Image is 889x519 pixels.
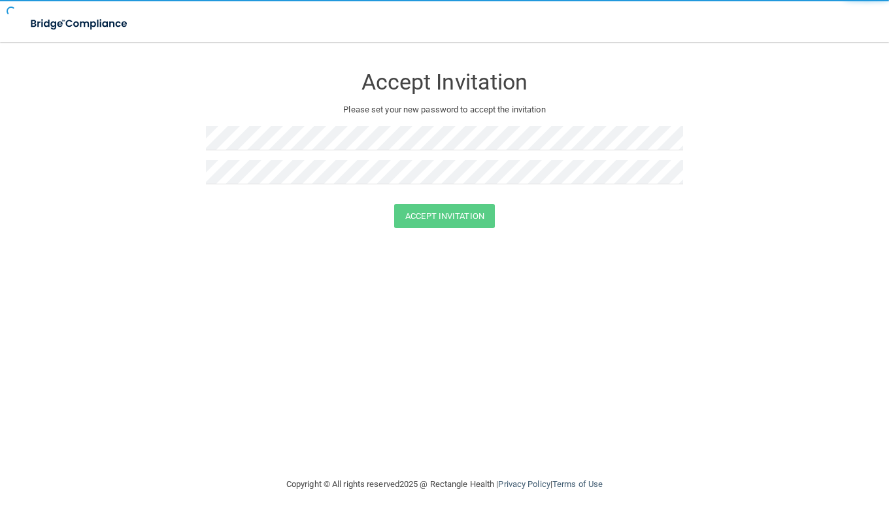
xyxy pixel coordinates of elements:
[216,102,673,118] p: Please set your new password to accept the invitation
[552,479,603,489] a: Terms of Use
[498,479,550,489] a: Privacy Policy
[20,10,140,37] img: bridge_compliance_login_screen.278c3ca4.svg
[206,463,683,505] div: Copyright © All rights reserved 2025 @ Rectangle Health | |
[394,204,495,228] button: Accept Invitation
[206,70,683,94] h3: Accept Invitation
